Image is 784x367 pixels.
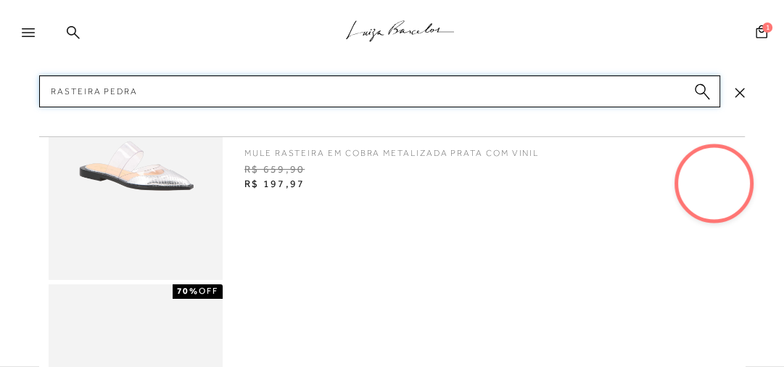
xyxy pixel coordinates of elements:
[751,24,772,44] button: 1
[234,159,703,181] span: R$ 659,90
[177,286,199,296] strong: 70%
[234,173,703,195] span: R$ 197,97
[41,51,747,280] a: MULE RASTEIRA EM COBRA METALIZADA PRATA COM VINIL MULE RASTEIRA EM COBRA METALIZADA PRATA COM VIN...
[49,51,223,280] img: MULE RASTEIRA EM COBRA METALIZADA PRATA COM VINIL
[39,75,720,107] input: Buscar.
[762,22,772,33] span: 1
[199,286,218,296] span: OFF
[234,136,703,160] span: MULE RASTEIRA EM COBRA METALIZADA PRATA COM VINIL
